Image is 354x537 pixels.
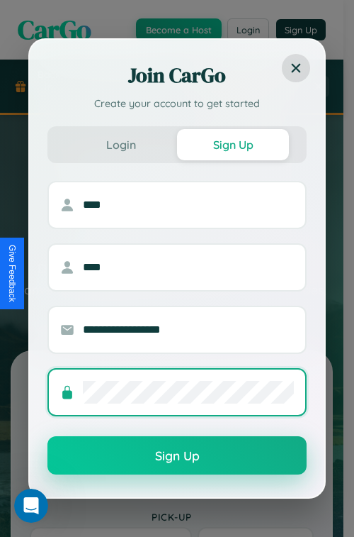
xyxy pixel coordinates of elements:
[7,245,17,302] div: Give Feedback
[14,489,48,523] iframe: Intercom live chat
[47,436,307,475] button: Sign Up
[47,96,307,112] p: Create your account to get started
[65,129,177,160] button: Login
[177,129,289,160] button: Sign Up
[47,61,307,89] h2: Join CarGo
